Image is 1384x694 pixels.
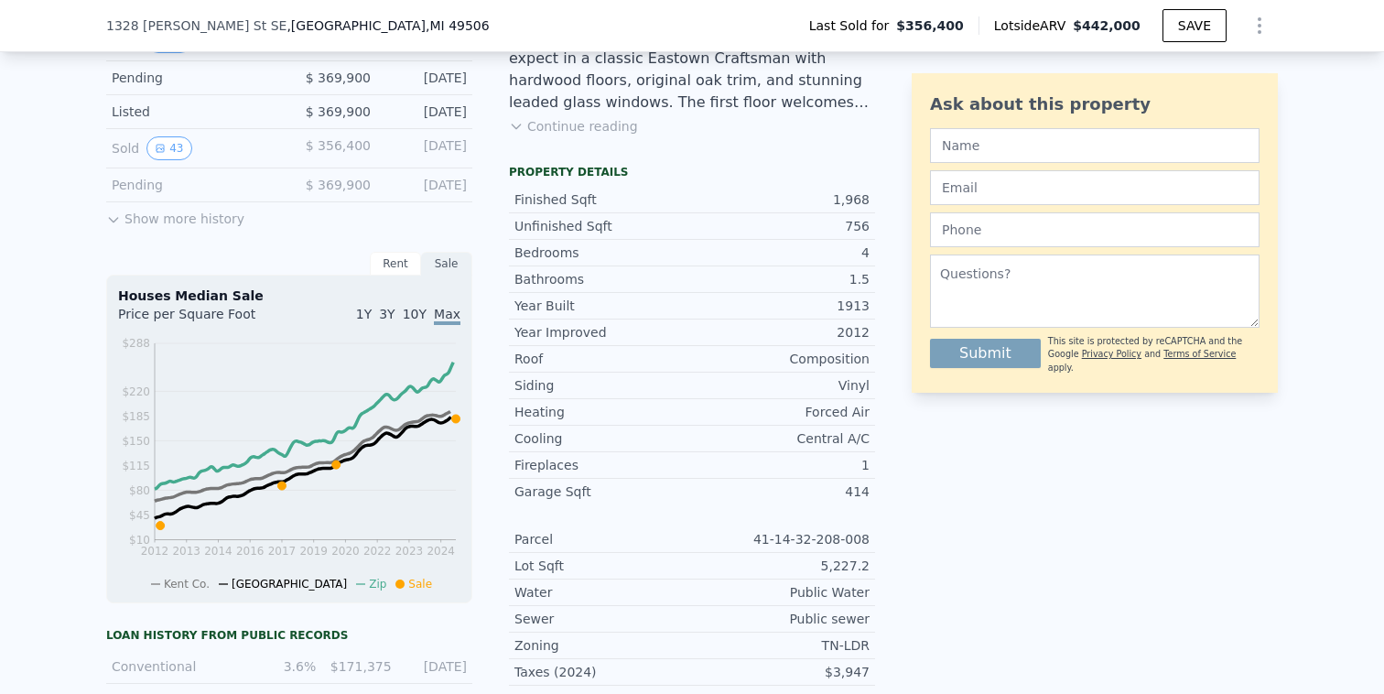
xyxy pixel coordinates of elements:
[692,190,870,209] div: 1,968
[692,456,870,474] div: 1
[930,212,1260,247] input: Phone
[692,610,870,628] div: Public sewer
[514,610,692,628] div: Sewer
[692,217,870,235] div: 756
[106,202,244,228] button: Show more history
[930,128,1260,163] input: Name
[385,176,467,194] div: [DATE]
[692,244,870,262] div: 4
[1073,18,1141,33] span: $442,000
[1241,7,1278,44] button: Show Options
[112,136,275,160] div: Sold
[692,636,870,655] div: TN-LDR
[129,534,150,547] tspan: $10
[1163,349,1236,359] a: Terms of Service
[141,545,169,558] tspan: 2012
[514,350,692,368] div: Roof
[514,530,692,548] div: Parcel
[112,657,241,676] div: Conventional
[164,578,210,591] span: Kent Co.
[146,136,191,160] button: View historical data
[514,429,692,448] div: Cooling
[434,307,460,325] span: Max
[514,557,692,575] div: Lot Sqft
[514,217,692,235] div: Unfinished Sqft
[112,69,275,87] div: Pending
[331,545,360,558] tspan: 2020
[236,545,265,558] tspan: 2016
[514,483,692,501] div: Garage Sqft
[930,92,1260,117] div: Ask about this property
[122,337,150,350] tspan: $288
[385,69,467,87] div: [DATE]
[112,176,275,194] div: Pending
[356,307,372,321] span: 1Y
[692,376,870,395] div: Vinyl
[509,165,875,179] div: Property details
[306,70,371,85] span: $ 369,900
[514,270,692,288] div: Bathrooms
[118,305,289,334] div: Price per Square Foot
[385,103,467,121] div: [DATE]
[122,435,150,448] tspan: $150
[514,403,692,421] div: Heating
[122,460,150,472] tspan: $115
[514,190,692,209] div: Finished Sqft
[692,557,870,575] div: 5,227.2
[379,307,395,321] span: 3Y
[1162,9,1227,42] button: SAVE
[118,287,460,305] div: Houses Median Sale
[327,657,391,676] div: $171,375
[306,178,371,192] span: $ 369,900
[509,26,875,114] div: 1328 [PERSON_NAME] has all the charm you'd expect in a classic Eastown Craftsman with hardwood fl...
[363,545,392,558] tspan: 2022
[692,483,870,501] div: 414
[514,244,692,262] div: Bedrooms
[112,103,275,121] div: Listed
[403,307,427,321] span: 10Y
[514,376,692,395] div: Siding
[514,583,692,602] div: Water
[408,578,432,591] span: Sale
[896,16,964,35] span: $356,400
[172,545,200,558] tspan: 2013
[369,578,386,591] span: Zip
[1048,335,1260,374] div: This site is protected by reCAPTCHA and the Google and apply.
[514,323,692,342] div: Year Improved
[129,484,150,497] tspan: $80
[232,578,347,591] span: [GEOGRAPHIC_DATA]
[403,657,467,676] div: [DATE]
[299,545,328,558] tspan: 2019
[692,583,870,602] div: Public Water
[809,16,897,35] span: Last Sold for
[930,339,1041,368] button: Submit
[427,545,455,558] tspan: 2024
[692,270,870,288] div: 1.5
[930,170,1260,205] input: Email
[692,297,870,315] div: 1913
[692,350,870,368] div: Composition
[122,410,150,423] tspan: $185
[287,16,489,35] span: , [GEOGRAPHIC_DATA]
[1082,349,1141,359] a: Privacy Policy
[204,545,232,558] tspan: 2014
[692,403,870,421] div: Forced Air
[514,663,692,681] div: Taxes (2024)
[129,509,150,522] tspan: $45
[692,429,870,448] div: Central A/C
[509,117,638,136] button: Continue reading
[395,545,424,558] tspan: 2023
[692,323,870,342] div: 2012
[514,636,692,655] div: Zoning
[426,18,490,33] span: , MI 49506
[306,138,371,153] span: $ 356,400
[122,385,150,398] tspan: $220
[385,136,467,160] div: [DATE]
[370,252,421,276] div: Rent
[692,663,870,681] div: $3,947
[252,657,316,676] div: 3.6%
[994,16,1073,35] span: Lotside ARV
[692,530,870,548] div: 41-14-32-208-008
[268,545,297,558] tspan: 2017
[306,104,371,119] span: $ 369,900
